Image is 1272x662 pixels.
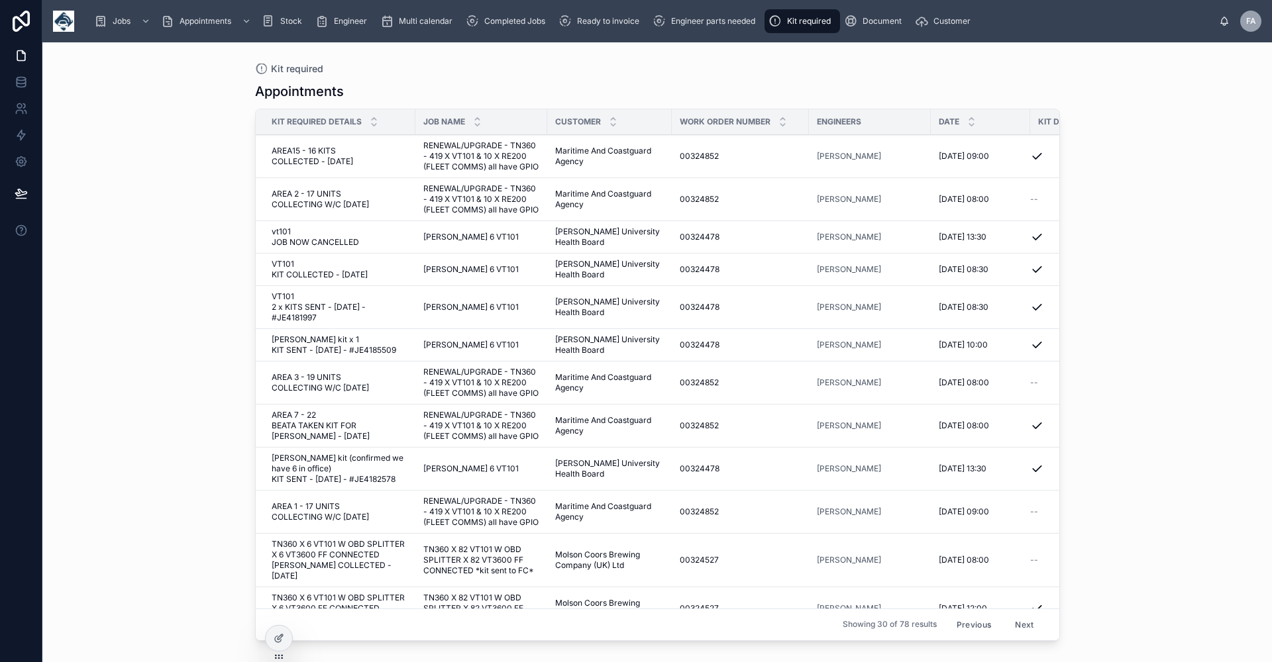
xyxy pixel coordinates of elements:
span: 00324527 [680,603,719,614]
a: RENEWAL/UPGRADE - TN360 - 419 X VT101 & 10 X RE200 (FLEET COMMS) all have GPIO [423,367,539,399]
span: Engineers [817,117,861,127]
a: VT101 KIT COLLECTED - [DATE] [272,259,407,280]
span: Ready to invoice [577,16,639,26]
a: [PERSON_NAME] [817,420,923,431]
span: Appointments [180,16,231,26]
a: AREA15 - 16 KITS COLLECTED - [DATE] [272,146,407,167]
span: [PERSON_NAME] [817,151,881,162]
a: [PERSON_NAME] [817,463,881,474]
a: AREA 1 - 17 UNITS COLLECTING W/C [DATE] [272,501,407,522]
span: Kit required [787,16,831,26]
span: Showing 30 of 78 results [843,620,937,630]
a: RENEWAL/UPGRADE - TN360 - 419 X VT101 & 10 X RE200 (FLEET COMMS) all have GPIO [423,410,539,442]
img: App logo [53,11,74,32]
span: -- [1030,506,1038,517]
a: 00324527 [680,603,801,614]
span: [DATE] 12:00 [939,603,987,614]
span: 00324478 [680,463,719,474]
a: [PERSON_NAME] 6 VT101 [423,302,539,312]
a: [PERSON_NAME] [817,302,881,312]
span: 00324852 [680,194,719,205]
span: -- [1030,555,1038,565]
a: Kit required [255,62,323,75]
span: Maritime And Coastguard Agency [555,146,664,167]
a: 00324852 [680,194,801,205]
a: [PERSON_NAME] [817,194,923,205]
span: [PERSON_NAME] [817,232,881,242]
span: [DATE] 08:00 [939,420,989,431]
a: [PERSON_NAME] University Health Board [555,458,664,479]
a: 00324852 [680,151,801,162]
span: [DATE] 10:00 [939,340,988,350]
span: 00324527 [680,555,719,565]
a: [PERSON_NAME] University Health Board [555,259,664,280]
a: [PERSON_NAME] 6 VT101 [423,264,539,275]
span: Engineer parts needed [671,16,755,26]
a: VT101 2 x KITS SENT - [DATE] - #JE4181997 [272,291,407,323]
a: [PERSON_NAME] [817,506,923,517]
a: [PERSON_NAME] [817,264,923,275]
a: [PERSON_NAME] [817,506,881,517]
a: 00324478 [680,302,801,312]
span: Engineer [334,16,367,26]
a: [DATE] 09:00 [939,506,1022,517]
span: Kit Required Details [272,117,362,127]
a: [DATE] 08:00 [939,420,1022,431]
span: [PERSON_NAME] 6 VT101 [423,302,519,312]
button: Previous [947,614,1000,635]
span: Work Order Number [680,117,770,127]
a: RENEWAL/UPGRADE - TN360 - 419 X VT101 & 10 X RE200 (FLEET COMMS) all have GPIO [423,140,539,172]
a: TN360 X 6 VT101 W OBD SPLITTER X 6 VT3600 FF CONNECTED [PERSON_NAME] COLLECTED - [DATE] [272,539,407,581]
span: Customer [933,16,971,26]
a: [PERSON_NAME] kit x 1 KIT SENT - [DATE] - #JE4185509 [272,334,407,355]
span: [DATE] 08:00 [939,377,989,388]
a: Stock [258,9,311,33]
a: [PERSON_NAME] [817,463,923,474]
span: 00324852 [680,420,719,431]
a: AREA 3 - 19 UNITS COLLECTING W/C [DATE] [272,372,407,393]
a: Maritime And Coastguard Agency [555,189,664,210]
a: [PERSON_NAME] [817,302,923,312]
span: [DATE] 08:00 [939,555,989,565]
a: [PERSON_NAME] [817,603,923,614]
a: [PERSON_NAME] [817,555,923,565]
a: [PERSON_NAME] [817,340,881,350]
span: TN360 X 6 VT101 W OBD SPLITTER X 6 VT3600 FF CONNECTED KIT COLLECTED - [DATE] [272,592,407,624]
a: [PERSON_NAME] University Health Board [555,334,664,355]
a: 00324527 [680,555,801,565]
button: Next [1006,614,1043,635]
span: [PERSON_NAME] 6 VT101 [423,264,519,275]
a: [PERSON_NAME] [817,555,881,565]
a: [PERSON_NAME] University Health Board [555,226,664,248]
a: [DATE] 08:30 [939,302,1022,312]
a: [PERSON_NAME] [817,151,923,162]
span: [PERSON_NAME] 6 VT101 [423,340,519,350]
span: RENEWAL/UPGRADE - TN360 - 419 X VT101 & 10 X RE200 (FLEET COMMS) all have GPIO [423,183,539,215]
a: Engineer parts needed [649,9,765,33]
span: Completed Jobs [484,16,545,26]
span: Molson Coors Brewing Company (UK) Ltd [555,549,664,571]
a: [PERSON_NAME] [817,194,881,205]
span: -- [1030,377,1038,388]
a: [PERSON_NAME] [817,377,923,388]
a: [DATE] 13:30 [939,463,1022,474]
a: Jobs [90,9,157,33]
span: [PERSON_NAME] [817,377,881,388]
span: [DATE] 08:30 [939,264,988,275]
span: 00324478 [680,302,719,312]
a: RENEWAL/UPGRADE - TN360 - 419 X VT101 & 10 X RE200 (FLEET COMMS) all have GPIO [423,496,539,528]
a: [DATE] 08:00 [939,377,1022,388]
span: -- [1030,194,1038,205]
span: [DATE] 13:30 [939,463,986,474]
a: [DATE] 12:00 [939,603,1022,614]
